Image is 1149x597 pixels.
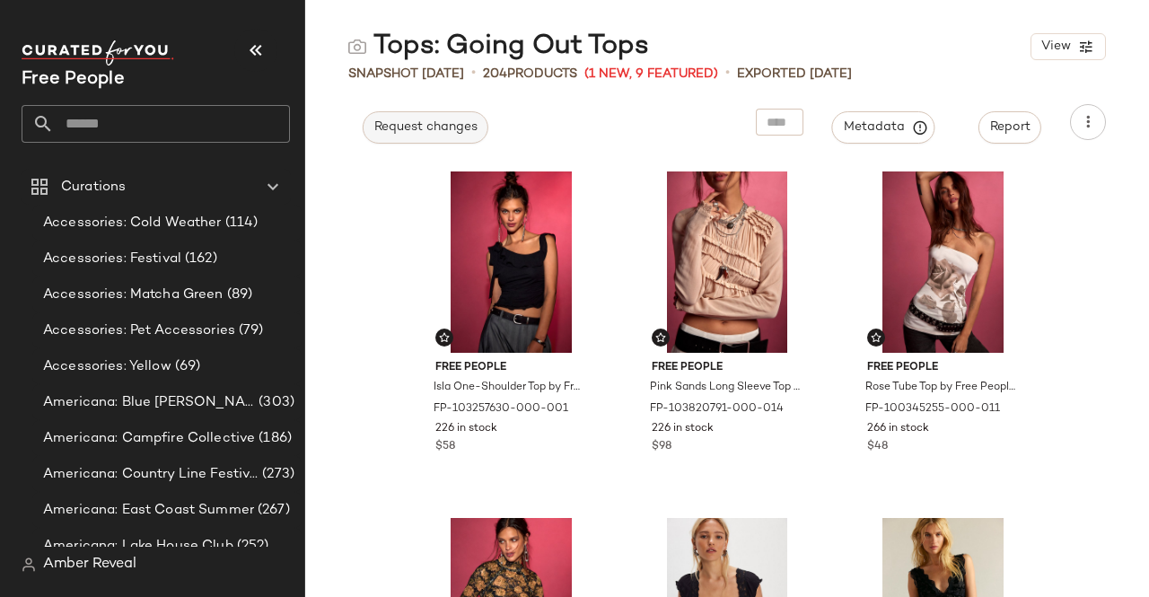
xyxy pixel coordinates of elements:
span: Request changes [373,120,478,135]
span: Metadata [843,119,925,136]
span: (89) [224,285,253,305]
span: (267) [254,500,290,521]
span: FP-100345255-000-011 [865,401,1000,417]
span: (252) [233,536,269,557]
img: 103257630_001_0 [421,171,601,353]
span: 266 in stock [867,421,929,437]
span: Free People [867,360,1019,376]
span: 226 in stock [652,421,714,437]
span: Americana: Country Line Festival [43,464,259,485]
span: Americana: Campfire Collective [43,428,255,449]
span: Report [989,120,1031,135]
span: Curations [61,177,126,198]
span: View [1040,40,1071,54]
span: Rose Tube Top by Free People in White, Size: L [865,380,1017,396]
img: 100345255_011_0 [853,171,1033,353]
span: • [725,63,730,84]
span: Free People [652,360,803,376]
span: Isla One-Shoulder Top by Free People in Black, Size: M [434,380,585,396]
span: Accessories: Matcha Green [43,285,224,305]
img: cfy_white_logo.C9jOOHJF.svg [22,40,174,66]
span: (303) [255,392,294,413]
img: svg%3e [871,332,881,343]
span: (79) [235,320,264,341]
span: Accessories: Yellow [43,356,171,377]
img: 103820791_014_0 [637,171,818,353]
button: Report [978,111,1041,144]
span: Accessories: Cold Weather [43,213,222,233]
img: svg%3e [439,332,450,343]
span: (162) [181,249,217,269]
span: $48 [867,439,888,455]
span: $98 [652,439,671,455]
button: Metadata [832,111,935,144]
span: (1 New, 9 Featured) [584,65,718,83]
span: Current Company Name [22,70,125,89]
button: Request changes [363,111,488,144]
span: Pink Sands Long Sleeve Top by Free People in Tan, Size: M [650,380,802,396]
img: svg%3e [348,38,366,56]
span: Accessories: Festival [43,249,181,269]
span: Americana: Lake House Club [43,536,233,557]
div: Tops: Going Out Tops [348,29,649,65]
span: (186) [255,428,292,449]
span: Americana: East Coast Summer [43,500,254,521]
span: 204 [483,67,507,81]
span: • [471,63,476,84]
p: Exported [DATE] [737,65,852,83]
span: (69) [171,356,201,377]
span: Americana: Blue [PERSON_NAME] Baby [43,392,255,413]
span: (273) [259,464,294,485]
span: Free People [435,360,587,376]
span: FP-103257630-000-001 [434,401,568,417]
span: 226 in stock [435,421,497,437]
div: Products [483,65,577,83]
img: svg%3e [655,332,666,343]
span: (114) [222,213,259,233]
span: FP-103820791-000-014 [650,401,784,417]
span: Snapshot [DATE] [348,65,464,83]
img: svg%3e [22,557,36,572]
span: $58 [435,439,455,455]
span: Accessories: Pet Accessories [43,320,235,341]
button: View [1031,33,1106,60]
span: Amber Reveal [43,554,136,575]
